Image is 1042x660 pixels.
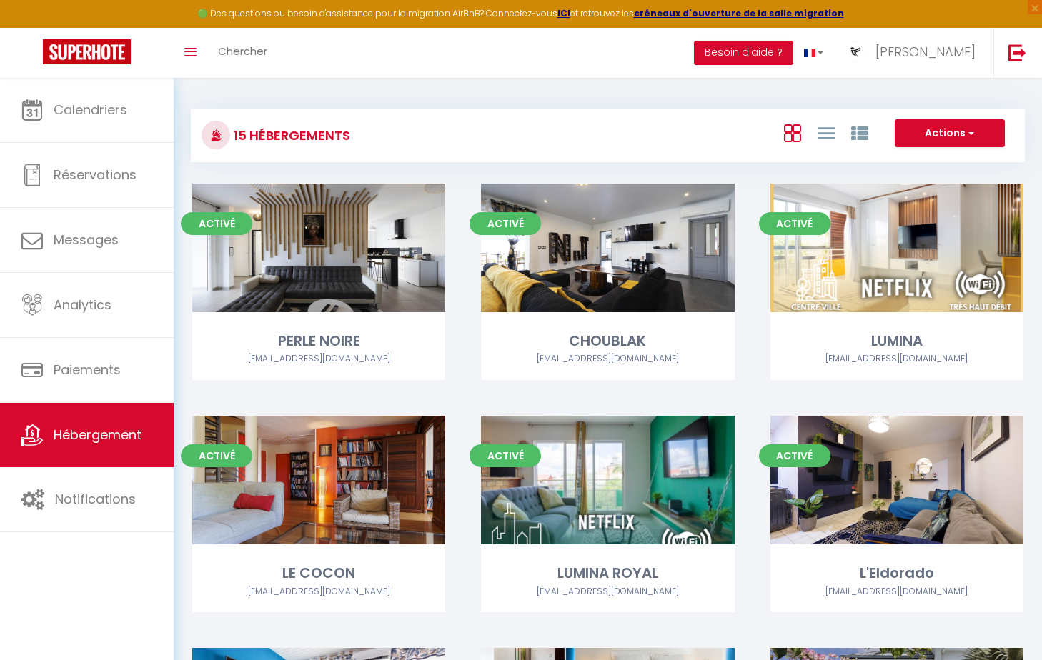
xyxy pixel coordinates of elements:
div: LE COCON [192,562,445,584]
span: Paiements [54,361,121,379]
span: Messages [54,231,119,249]
span: Réservations [54,166,137,184]
div: Airbnb [481,352,734,366]
div: Airbnb [770,352,1023,366]
div: LUMINA ROYAL [481,562,734,584]
button: Besoin d'aide ? [694,41,793,65]
span: Activé [181,444,252,467]
span: Activé [470,444,541,467]
span: Activé [181,212,252,235]
span: [PERSON_NAME] [875,43,976,61]
span: Activé [759,444,830,467]
a: Vue en Box [784,121,801,144]
span: Hébergement [54,426,142,444]
img: Super Booking [43,39,131,64]
div: Airbnb [481,585,734,599]
img: logout [1008,44,1026,61]
div: Airbnb [192,585,445,599]
div: Airbnb [770,585,1023,599]
button: Ouvrir le widget de chat LiveChat [11,6,54,49]
span: Activé [759,212,830,235]
a: Chercher [207,28,278,78]
div: Airbnb [192,352,445,366]
a: Vue par Groupe [851,121,868,144]
div: CHOUBLAK [481,330,734,352]
div: PERLE NOIRE [192,330,445,352]
span: Analytics [54,296,111,314]
span: Activé [470,212,541,235]
span: Calendriers [54,101,127,119]
a: ICI [557,7,570,19]
span: Notifications [55,490,136,508]
a: Vue en Liste [818,121,835,144]
div: LUMINA [770,330,1023,352]
img: ... [845,41,866,63]
button: Actions [895,119,1005,148]
a: créneaux d'ouverture de la salle migration [634,7,844,19]
div: L'Eldorado [770,562,1023,584]
iframe: Chat [981,596,1031,649]
h3: 15 Hébergements [230,119,350,151]
span: Chercher [218,44,267,59]
a: ... [PERSON_NAME] [834,28,993,78]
